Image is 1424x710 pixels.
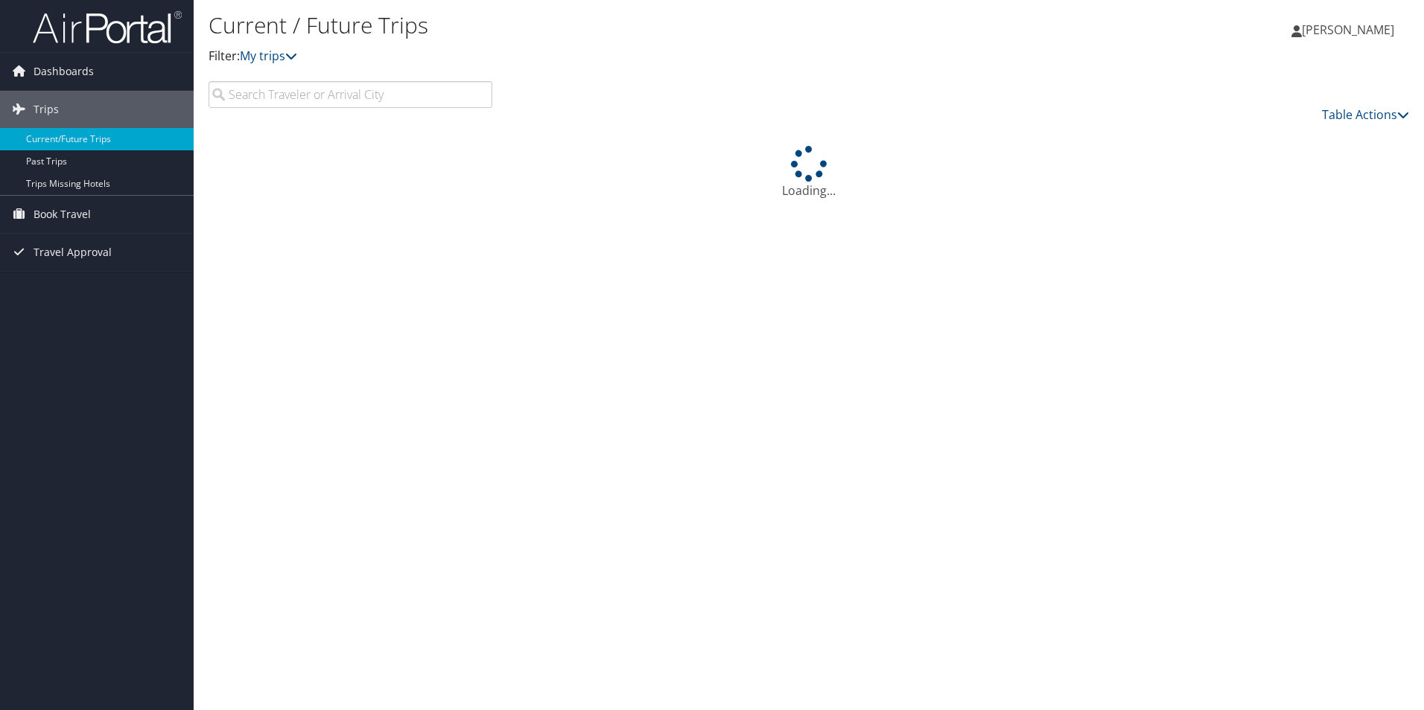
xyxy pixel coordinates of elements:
span: Travel Approval [34,234,112,271]
a: My trips [240,48,297,64]
a: [PERSON_NAME] [1291,7,1409,52]
span: Dashboards [34,53,94,90]
span: Trips [34,91,59,128]
input: Search Traveler or Arrival City [209,81,492,108]
div: Loading... [209,146,1409,199]
img: airportal-logo.png [33,10,182,45]
span: Book Travel [34,196,91,233]
a: Table Actions [1322,106,1409,123]
span: [PERSON_NAME] [1302,22,1394,38]
h1: Current / Future Trips [209,10,1009,41]
p: Filter: [209,47,1009,66]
